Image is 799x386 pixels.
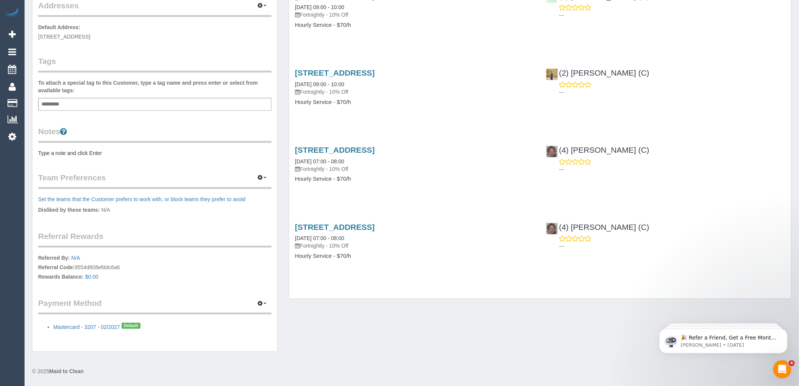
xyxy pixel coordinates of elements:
[38,149,271,157] pre: Type a note and click Enter
[38,23,80,31] label: Default Address:
[546,146,558,157] img: (4) Willem Karsten (C)
[38,34,90,40] span: [STREET_ADDRESS]
[295,165,534,173] p: Fortnightly - 10% Off
[295,88,534,96] p: Fortnightly - 10% Off
[648,313,799,366] iframe: Intercom notifications message
[295,158,344,164] a: [DATE] 07:00 - 08:00
[71,255,80,261] a: N/A
[295,253,534,259] h4: Hourly Service - $70/h
[295,99,534,105] h4: Hourly Service - $70/h
[53,324,120,330] a: Mastercard - 3207 - 02/2027
[5,8,20,18] img: Automaid Logo
[773,360,791,378] iframe: Intercom live chat
[38,254,271,282] p: 9554d808efddc6a6
[38,254,70,262] label: Referred By:
[38,273,84,281] label: Rewards Balance:
[559,11,785,19] p: ---
[38,126,271,143] legend: Notes
[295,22,534,28] h4: Hourly Service - $70/h
[546,223,558,234] img: (4) Willem Karsten (C)
[546,69,558,80] img: (2) Qiyang Bo (C)
[38,298,271,315] legend: Payment Method
[32,367,791,375] div: © 2025
[38,79,271,94] label: To attach a special tag to this Customer, type a tag name and press enter or select from availabl...
[85,274,99,280] a: $0.00
[122,323,140,329] span: Default
[559,88,785,96] p: ---
[295,4,344,10] a: [DATE] 09:00 - 10:00
[38,231,271,248] legend: Referral Rewards
[295,146,375,154] a: [STREET_ADDRESS]
[295,223,375,231] a: [STREET_ADDRESS]
[559,166,785,173] p: ---
[101,207,110,213] span: N/A
[559,242,785,250] p: ---
[295,68,375,77] a: [STREET_ADDRESS]
[38,206,100,214] label: Disliked by these teams:
[295,81,344,87] a: [DATE] 09:00 - 10:00
[546,223,649,231] a: (4) [PERSON_NAME] (C)
[295,235,344,241] a: [DATE] 07:00 - 08:00
[546,146,649,154] a: (4) [PERSON_NAME] (C)
[38,172,271,189] legend: Team Preferences
[295,176,534,182] h4: Hourly Service - $70/h
[295,11,534,19] p: Fortnightly - 10% Off
[295,242,534,250] p: Fortnightly - 10% Off
[49,368,83,374] strong: Maid to Clean
[38,264,74,271] label: Referral Code:
[38,196,245,202] a: Set the teams that the Customer prefers to work with, or block teams they prefer to avoid
[38,56,271,73] legend: Tags
[789,360,795,366] span: 4
[546,68,649,77] a: (2) [PERSON_NAME] (C)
